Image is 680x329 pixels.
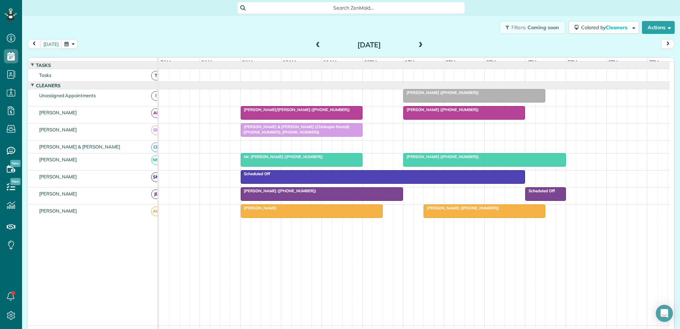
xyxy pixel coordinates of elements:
span: CB [151,142,161,152]
span: [PERSON_NAME] [240,205,277,210]
span: Mr. [PERSON_NAME] ([PHONE_NUMBER]) [240,154,323,159]
span: [PERSON_NAME] [38,208,79,214]
span: 5pm [566,59,579,65]
button: [DATE] [40,39,62,49]
span: 12pm [363,59,378,65]
span: [PERSON_NAME] ([PHONE_NUMBER]) [240,188,317,193]
span: New [10,178,21,185]
span: [PERSON_NAME] ([PHONE_NUMBER]) [403,90,479,95]
span: Scheduled Off [240,171,271,176]
span: [PERSON_NAME] [38,191,79,197]
span: New [10,160,21,167]
span: Cleaners [34,83,62,88]
button: next [661,39,675,49]
button: Colored byCleaners [569,21,639,34]
span: SM [151,172,161,182]
span: 7pm [648,59,660,65]
div: Open Intercom Messenger [656,305,673,322]
span: [PERSON_NAME] [38,110,79,115]
button: Actions [642,21,675,34]
span: 9am [241,59,254,65]
span: 11am [322,59,338,65]
span: Tasks [38,72,53,78]
span: T [151,71,161,80]
span: [PERSON_NAME] ([PHONE_NUMBER]) [403,107,479,112]
span: 1pm [403,59,416,65]
span: Filters: [511,24,526,31]
span: 10am [281,59,297,65]
span: [PERSON_NAME] [38,174,79,179]
span: [PERSON_NAME] [38,157,79,162]
span: [PERSON_NAME] & [PERSON_NAME] [38,144,122,150]
span: [PERSON_NAME] [38,127,79,132]
button: prev [27,39,41,49]
span: JB [151,189,161,199]
span: 4pm [526,59,538,65]
span: 6pm [607,59,619,65]
span: [PERSON_NAME] & [PERSON_NAME] (Chinkapin Rental) ([PHONE_NUMBER], [PHONE_NUMBER]) [240,124,350,134]
span: Tasks [34,62,52,68]
span: Coming soon [527,24,559,31]
h2: [DATE] [325,41,414,49]
span: NM [151,155,161,165]
span: Scheduled Off [525,188,555,193]
span: Cleaners [606,24,628,31]
span: Colored by [581,24,630,31]
span: AF [151,108,161,118]
span: [PERSON_NAME]/[PERSON_NAME] ([PHONE_NUMBER]) [240,107,350,112]
span: 3pm [485,59,497,65]
span: 7am [159,59,172,65]
span: [PERSON_NAME] ([PHONE_NUMBER]) [403,154,479,159]
span: [PERSON_NAME] ([PHONE_NUMBER]) [423,205,499,210]
span: AG [151,207,161,216]
span: 2pm [444,59,457,65]
span: Unassigned Appointments [38,93,97,98]
span: 8am [200,59,213,65]
span: ! [151,91,161,101]
span: BR [151,125,161,135]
